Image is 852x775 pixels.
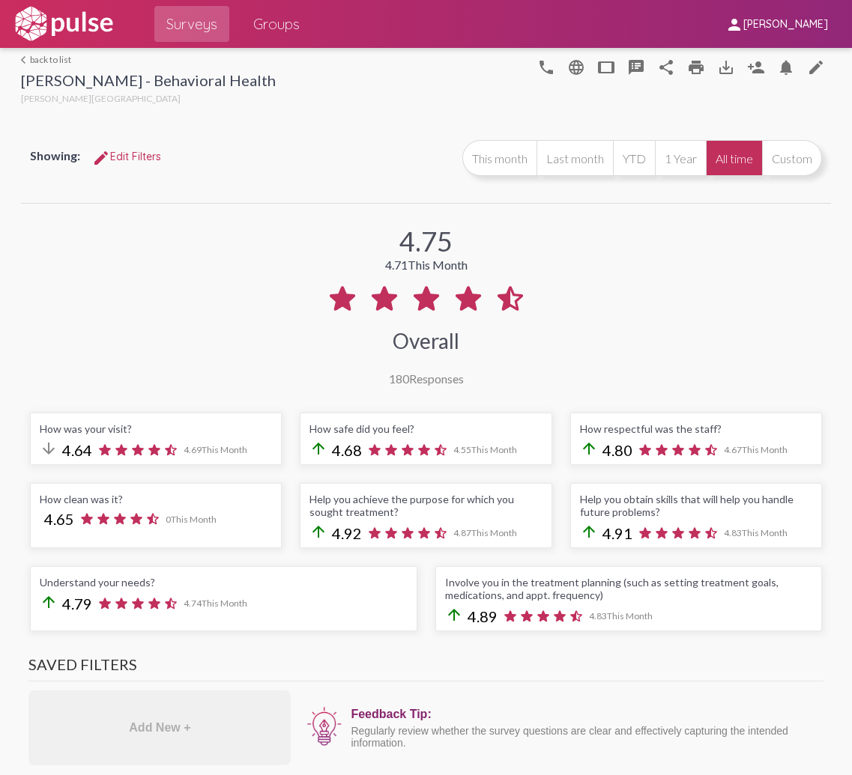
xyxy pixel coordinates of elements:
mat-icon: person [725,16,743,34]
button: tablet [591,52,621,82]
button: Person [741,52,771,82]
mat-icon: Bell [777,58,795,76]
button: This month [462,140,537,176]
span: 4.79 [62,595,92,613]
div: How respectful was the staff? [580,422,812,435]
span: Surveys [166,10,217,37]
div: Regularly review whether the survey questions are clear and effectively capturing the intended in... [351,725,815,749]
span: Groups [253,10,300,37]
span: 4.91 [602,524,632,542]
button: speaker_notes [621,52,651,82]
mat-icon: arrow_upward [309,440,327,458]
button: Custom [762,140,822,176]
button: language [561,52,591,82]
span: This Month [471,444,517,455]
span: 4.80 [602,441,632,459]
span: 4.65 [44,510,74,528]
button: Download [711,52,741,82]
div: Involve you in the treatment planning (such as setting treatment goals, medications, and appt. fr... [445,576,812,601]
span: 4.83 [589,610,653,621]
img: icon12.png [306,705,343,747]
mat-icon: language [567,58,585,76]
span: This Month [202,444,247,455]
mat-icon: print [687,58,705,76]
div: Understand your needs? [40,576,407,589]
mat-icon: arrow_upward [580,440,598,458]
button: language [531,52,561,82]
div: Overall [393,328,459,353]
mat-icon: arrow_upward [580,523,598,541]
span: 4.87 [453,527,517,538]
mat-icon: Person [747,58,765,76]
div: Help you achieve the purpose for which you sought treatment? [309,493,542,518]
span: Showing: [30,148,80,162]
span: This Month [742,527,788,538]
a: Groups [241,6,312,42]
button: YTD [613,140,655,176]
span: This Month [607,610,653,621]
a: edit [801,52,831,82]
button: Edit FiltersEdit Filters [80,143,173,170]
button: All time [706,140,762,176]
h3: Saved Filters [28,655,823,681]
span: [PERSON_NAME] [743,18,828,31]
span: 4.64 [62,441,92,459]
mat-icon: edit [807,58,825,76]
div: Add New + [28,690,291,765]
button: Share [651,52,681,82]
button: Bell [771,52,801,82]
div: Help you obtain skills that will help you handle future problems? [580,493,812,518]
span: 4.74 [184,598,247,609]
span: 180 [389,371,409,386]
img: white-logo.svg [12,5,115,43]
div: Responses [389,371,464,386]
span: [PERSON_NAME][GEOGRAPHIC_DATA] [21,93,181,104]
span: 4.83 [724,527,788,538]
mat-icon: Download [717,58,735,76]
div: How was your visit? [40,422,272,435]
a: print [681,52,711,82]
mat-icon: arrow_upward [445,606,463,624]
mat-icon: Share [657,58,675,76]
span: 4.92 [332,524,362,542]
span: This Month [408,258,468,272]
mat-icon: Edit Filters [92,149,110,167]
mat-icon: speaker_notes [627,58,645,76]
span: 4.55 [453,444,517,455]
mat-icon: arrow_upward [309,523,327,541]
span: This Month [742,444,788,455]
div: How safe did you feel? [309,422,542,435]
span: Edit Filters [92,150,161,163]
mat-icon: tablet [597,58,615,76]
span: 0 [166,514,217,525]
span: This Month [471,527,517,538]
div: Feedback Tip: [351,708,815,721]
mat-icon: arrow_downward [40,440,58,458]
div: 4.75 [399,225,453,258]
div: How clean was it? [40,493,272,505]
button: 1 Year [655,140,706,176]
span: This Month [171,514,217,525]
span: 4.68 [332,441,362,459]
mat-icon: language [537,58,555,76]
span: 4.67 [724,444,788,455]
mat-icon: arrow_back_ios [21,55,30,64]
a: Surveys [154,6,229,42]
div: [PERSON_NAME] - Behavioral Health [21,71,276,93]
span: 4.69 [184,444,247,455]
span: 4.89 [468,607,498,625]
button: Last month [537,140,613,176]
button: [PERSON_NAME] [713,10,840,37]
mat-icon: arrow_upward [40,593,58,611]
span: This Month [202,598,247,609]
div: 4.71 [385,258,468,272]
a: back to list [21,54,276,65]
